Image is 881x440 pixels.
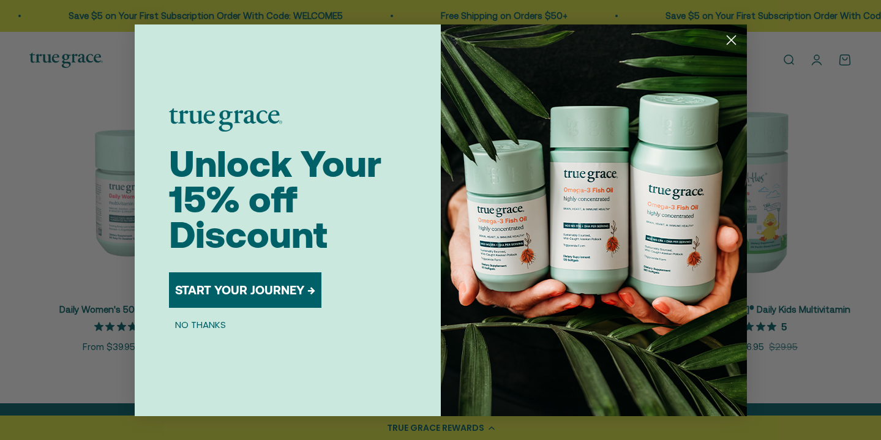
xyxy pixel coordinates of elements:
button: NO THANKS [169,318,232,332]
img: 098727d5-50f8-4f9b-9554-844bb8da1403.jpeg [441,24,747,416]
button: Close dialog [721,29,742,51]
img: logo placeholder [169,108,282,132]
button: START YOUR JOURNEY → [169,272,321,308]
span: Unlock Your 15% off Discount [169,143,381,256]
